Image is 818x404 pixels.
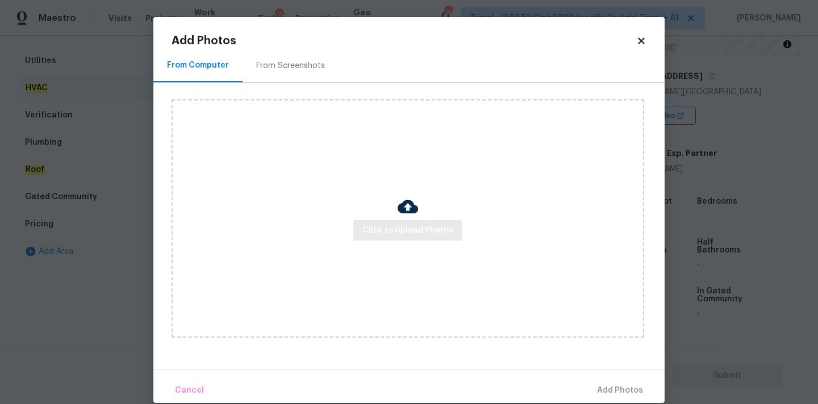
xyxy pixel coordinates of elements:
span: Cancel [175,384,204,398]
span: Click to Upload Photos [362,224,453,238]
div: From Computer [167,60,229,71]
img: Cloud Upload Icon [398,196,418,217]
h2: Add Photos [172,35,636,47]
button: Click to Upload Photos [353,220,462,241]
div: From Screenshots [256,60,325,71]
button: Cancel [170,378,208,403]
